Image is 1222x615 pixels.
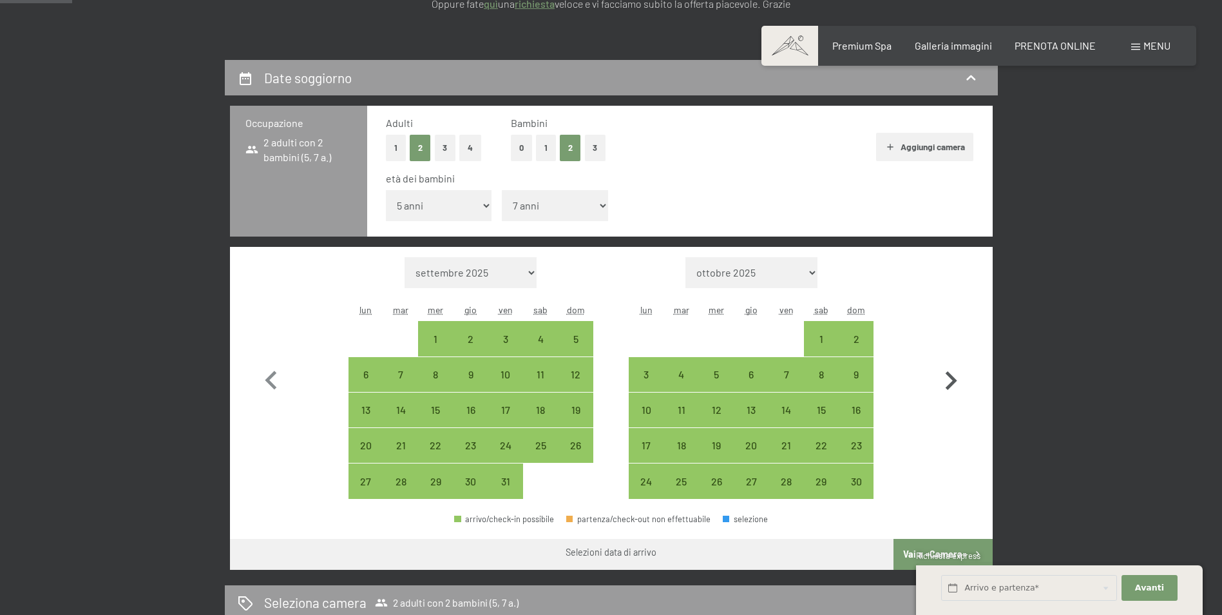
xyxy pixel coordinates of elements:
[664,428,699,463] div: arrivo/check-in possibile
[383,393,418,427] div: arrivo/check-in possibile
[839,464,874,498] div: Sun Nov 30 2025
[488,428,523,463] div: Fri Oct 24 2025
[805,369,837,402] div: 8
[840,369,872,402] div: 9
[699,393,734,427] div: arrivo/check-in possibile
[245,135,352,164] span: 2 adulti con 2 bambini (5, 7 a.)
[419,405,452,437] div: 15
[915,39,992,52] a: Galleria immagini
[348,464,383,498] div: Mon Oct 27 2025
[383,428,418,463] div: Tue Oct 21 2025
[567,304,585,315] abbr: domenica
[709,304,724,315] abbr: mercoledì
[1135,582,1164,594] span: Avanti
[264,593,367,612] h2: Seleziona camera
[264,70,352,86] h2: Date soggiorno
[558,428,593,463] div: Sun Oct 26 2025
[348,357,383,392] div: arrivo/check-in possibile
[566,546,656,559] div: Selezioni data di arrivo
[393,304,408,315] abbr: martedì
[769,464,803,498] div: Fri Nov 28 2025
[832,39,892,52] span: Premium Spa
[566,515,711,523] div: partenza/check-out non effettuabile
[700,476,732,509] div: 26
[453,393,488,427] div: arrivo/check-in possibile
[454,515,554,523] div: arrivo/check-in possibile
[630,440,662,473] div: 17
[453,428,488,463] div: arrivo/check-in possibile
[847,304,865,315] abbr: domenica
[455,334,487,366] div: 2
[488,464,523,498] div: arrivo/check-in possibile
[490,405,522,437] div: 17
[453,357,488,392] div: arrivo/check-in possibile
[245,116,352,130] h3: Occupazione
[664,393,699,427] div: Tue Nov 11 2025
[700,369,732,402] div: 5
[916,551,980,561] span: Richiesta express
[488,464,523,498] div: Fri Oct 31 2025
[840,440,872,473] div: 23
[769,464,803,498] div: arrivo/check-in possibile
[665,476,698,509] div: 25
[350,369,382,402] div: 6
[453,357,488,392] div: Thu Oct 09 2025
[770,405,802,437] div: 14
[804,393,839,427] div: arrivo/check-in possibile
[348,393,383,427] div: Mon Oct 13 2025
[511,135,532,161] button: 0
[769,428,803,463] div: Fri Nov 21 2025
[665,405,698,437] div: 11
[839,464,874,498] div: arrivo/check-in possibile
[560,135,581,161] button: 2
[629,393,664,427] div: arrivo/check-in possibile
[523,357,558,392] div: Sat Oct 11 2025
[664,428,699,463] div: Tue Nov 18 2025
[805,405,837,437] div: 15
[585,135,606,161] button: 3
[386,135,406,161] button: 1
[559,440,591,473] div: 26
[839,357,874,392] div: Sun Nov 09 2025
[523,321,558,356] div: arrivo/check-in possibile
[419,369,452,402] div: 8
[629,428,664,463] div: arrivo/check-in possibile
[459,135,481,161] button: 4
[418,393,453,427] div: arrivo/check-in possibile
[524,369,557,402] div: 11
[779,304,794,315] abbr: venerdì
[386,171,964,186] div: età dei bambini
[664,464,699,498] div: arrivo/check-in possibile
[674,304,689,315] abbr: martedì
[770,369,802,402] div: 7
[419,334,452,366] div: 1
[804,357,839,392] div: arrivo/check-in possibile
[453,464,488,498] div: Thu Oct 30 2025
[524,440,557,473] div: 25
[932,257,969,500] button: Mese successivo
[839,393,874,427] div: arrivo/check-in possibile
[804,428,839,463] div: Sat Nov 22 2025
[253,257,290,500] button: Mese precedente
[699,393,734,427] div: Wed Nov 12 2025
[435,135,456,161] button: 3
[523,428,558,463] div: Sat Oct 25 2025
[558,321,593,356] div: Sun Oct 05 2025
[814,304,828,315] abbr: sabato
[699,428,734,463] div: arrivo/check-in possibile
[665,440,698,473] div: 18
[804,464,839,498] div: Sat Nov 29 2025
[488,357,523,392] div: Fri Oct 10 2025
[418,464,453,498] div: Wed Oct 29 2025
[385,405,417,437] div: 14
[488,393,523,427] div: Fri Oct 17 2025
[1015,39,1096,52] span: PRENOTA ONLINE
[839,321,874,356] div: arrivo/check-in possibile
[490,440,522,473] div: 24
[734,428,769,463] div: arrivo/check-in possibile
[629,357,664,392] div: Mon Nov 03 2025
[699,464,734,498] div: Wed Nov 26 2025
[383,393,418,427] div: Tue Oct 14 2025
[629,464,664,498] div: Mon Nov 24 2025
[734,357,769,392] div: Thu Nov 06 2025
